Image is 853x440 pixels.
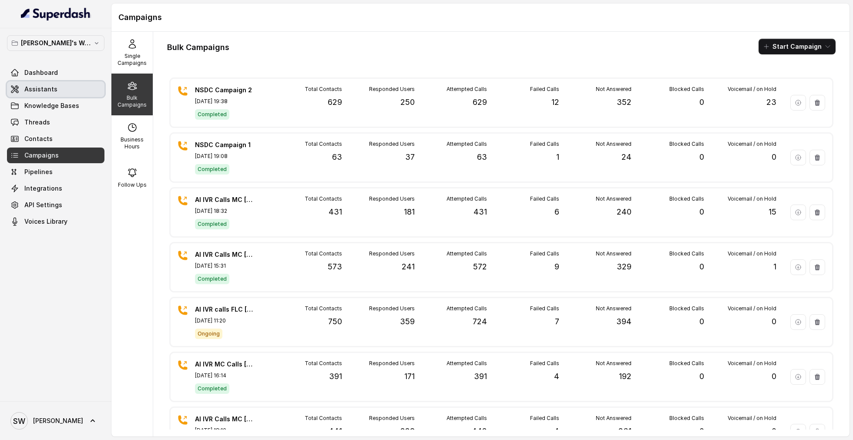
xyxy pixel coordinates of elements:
p: Attempted Calls [447,360,487,367]
img: light.svg [21,7,91,21]
span: [PERSON_NAME] [33,416,83,425]
p: AI IVR calls FLC [DATE] [195,305,256,314]
span: Integrations [24,184,62,193]
p: 4 [554,370,559,383]
p: 240 [617,206,631,218]
a: Campaigns [7,148,104,163]
p: AI IVR MC Calls [DATE] [195,360,256,369]
span: Completed [195,383,229,394]
p: Voicemail / on Hold [728,415,776,422]
p: Not Answered [596,141,631,148]
p: Failed Calls [530,250,559,257]
p: 63 [477,151,487,163]
p: Responded Users [369,86,415,93]
p: Total Contacts [305,305,342,312]
a: API Settings [7,197,104,213]
p: Blocked Calls [669,305,704,312]
p: Responded Users [369,250,415,257]
p: Failed Calls [530,415,559,422]
p: 629 [473,96,487,108]
p: Attempted Calls [447,141,487,148]
a: Integrations [7,181,104,196]
p: 441 [329,425,342,437]
p: 4 [554,425,559,437]
p: 6 [554,206,559,218]
p: 7 [555,316,559,328]
p: Bulk Campaigns [115,94,149,108]
p: [DATE] 18:10 [195,427,256,434]
p: Blocked Calls [669,360,704,367]
p: Failed Calls [530,141,559,148]
p: 0 [699,261,704,273]
p: 394 [616,316,631,328]
p: 23 [766,96,776,108]
p: Blocked Calls [669,250,704,257]
p: Total Contacts [305,141,342,148]
p: 0 [772,425,776,437]
p: [DATE] 19:08 [195,153,256,160]
p: 250 [400,96,415,108]
p: 15 [769,206,776,218]
span: API Settings [24,201,62,209]
p: Single Campaigns [115,53,149,67]
span: Pipelines [24,168,53,176]
p: 0 [772,151,776,163]
p: 0 [699,206,704,218]
text: SW [13,416,25,426]
span: Threads [24,118,50,127]
p: 0 [699,316,704,328]
span: Completed [195,164,229,175]
p: Total Contacts [305,86,342,93]
p: [DATE] 11:20 [195,317,256,324]
p: 0 [699,96,704,108]
p: Blocked Calls [669,415,704,422]
p: Failed Calls [530,360,559,367]
button: [PERSON_NAME]'s Workspace [7,35,104,51]
p: 431 [329,206,342,218]
p: AI IVR Calls MC [DATE] [195,195,256,204]
p: Responded Users [369,415,415,422]
span: Dashboard [24,68,58,77]
p: Voicemail / on Hold [728,360,776,367]
a: Assistants [7,81,104,97]
p: 181 [404,206,415,218]
p: 228 [400,425,415,437]
p: 359 [400,316,415,328]
p: 1 [773,261,776,273]
p: 12 [551,96,559,108]
a: Knowledge Bases [7,98,104,114]
a: Voices Library [7,214,104,229]
p: 573 [328,261,342,273]
p: AI IVR Calls MC [DATE] [195,415,256,423]
p: [DATE] 16:14 [195,372,256,379]
span: Contacts [24,134,53,143]
p: Not Answered [596,250,631,257]
h1: Campaigns [118,10,843,24]
p: 750 [328,316,342,328]
p: Follow Ups [118,181,147,188]
p: 0 [772,316,776,328]
span: Knowledge Bases [24,101,79,110]
a: [PERSON_NAME] [7,409,104,433]
p: Responded Users [369,195,415,202]
p: Blocked Calls [669,86,704,93]
p: 9 [554,261,559,273]
p: 231 [618,425,631,437]
p: Responded Users [369,360,415,367]
p: Attempted Calls [447,86,487,93]
p: Responded Users [369,305,415,312]
p: 0 [772,370,776,383]
p: Total Contacts [305,250,342,257]
a: Contacts [7,131,104,147]
span: Ongoing [195,329,222,339]
span: Campaigns [24,151,59,160]
p: Business Hours [115,136,149,150]
p: Voicemail / on Hold [728,195,776,202]
p: 241 [402,261,415,273]
p: 1 [556,151,559,163]
p: [PERSON_NAME]'s Workspace [21,38,91,48]
p: Attempted Calls [447,415,487,422]
p: Not Answered [596,195,631,202]
a: Pipelines [7,164,104,180]
p: Total Contacts [305,195,342,202]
